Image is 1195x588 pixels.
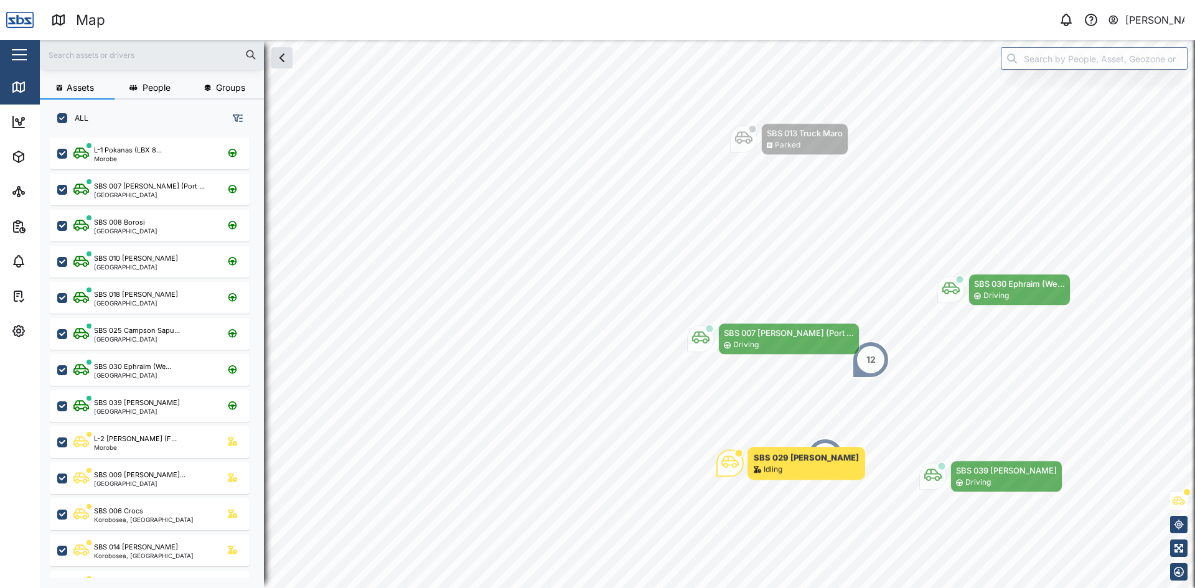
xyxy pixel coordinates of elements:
[919,460,1062,492] div: Map marker
[94,434,177,444] div: L-2 [PERSON_NAME] (F...
[40,40,1195,588] canvas: Map
[32,115,88,129] div: Dashboard
[852,341,889,378] div: Map marker
[32,220,75,233] div: Reports
[94,181,205,192] div: SBS 007 [PERSON_NAME] (Port ...
[216,83,245,92] span: Groups
[94,325,180,336] div: SBS 025 Campson Sapu...
[94,192,205,198] div: [GEOGRAPHIC_DATA]
[94,253,178,264] div: SBS 010 [PERSON_NAME]
[32,254,71,268] div: Alarms
[94,542,178,553] div: SBS 014 [PERSON_NAME]
[1125,12,1185,28] div: [PERSON_NAME]
[983,290,1009,302] div: Driving
[807,438,844,475] div: Map marker
[974,278,1065,290] div: SBS 030 Ephraim (We...
[716,447,865,480] div: Map marker
[47,45,256,64] input: Search assets or drivers
[94,300,178,306] div: [GEOGRAPHIC_DATA]
[866,353,876,366] div: 12
[956,464,1057,477] div: SBS 039 [PERSON_NAME]
[94,156,162,162] div: Morobe
[767,127,843,139] div: SBS 013 Truck Maro
[50,133,263,578] div: grid
[94,470,185,480] div: SBS 009 [PERSON_NAME]...
[764,464,782,475] div: Idling
[94,217,145,228] div: SBS 008 Borosi
[94,336,180,342] div: [GEOGRAPHIC_DATA]
[32,80,60,94] div: Map
[733,339,759,351] div: Driving
[6,6,34,34] img: Main Logo
[76,9,105,31] div: Map
[94,553,194,559] div: Korobosea, [GEOGRAPHIC_DATA]
[94,444,177,450] div: Morobe
[754,451,859,464] div: SBS 029 [PERSON_NAME]
[94,372,171,378] div: [GEOGRAPHIC_DATA]
[94,480,185,487] div: [GEOGRAPHIC_DATA]
[94,516,194,523] div: Korobosea, [GEOGRAPHIC_DATA]
[94,408,180,414] div: [GEOGRAPHIC_DATA]
[94,362,171,372] div: SBS 030 Ephraim (We...
[94,398,180,408] div: SBS 039 [PERSON_NAME]
[730,123,848,155] div: Map marker
[94,289,178,300] div: SBS 018 [PERSON_NAME]
[32,150,71,164] div: Assets
[32,289,67,303] div: Tasks
[94,145,162,156] div: L-1 Pokanas (LBX 8...
[775,139,800,151] div: Parked
[32,324,77,338] div: Settings
[937,274,1071,306] div: Map marker
[67,83,94,92] span: Assets
[1001,47,1188,70] input: Search by People, Asset, Geozone or Place
[965,477,991,488] div: Driving
[1107,11,1185,29] button: [PERSON_NAME]
[687,323,860,355] div: Map marker
[32,185,62,198] div: Sites
[94,264,178,270] div: [GEOGRAPHIC_DATA]
[724,327,854,339] div: SBS 007 [PERSON_NAME] (Port ...
[143,83,171,92] span: People
[94,228,157,234] div: [GEOGRAPHIC_DATA]
[67,113,88,123] label: ALL
[94,506,143,516] div: SBS 006 Crocs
